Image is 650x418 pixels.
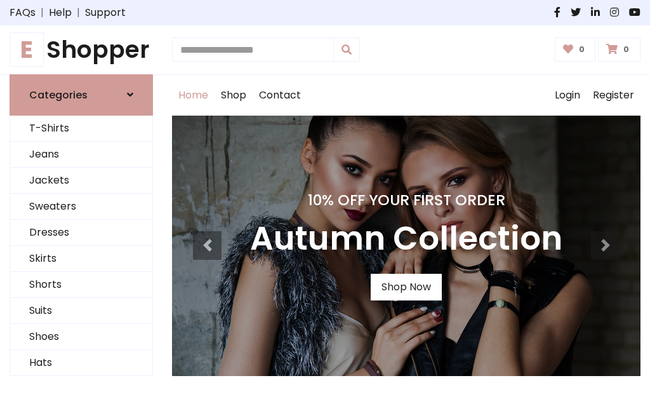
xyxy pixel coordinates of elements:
a: Shop [215,75,253,116]
h4: 10% Off Your First Order [250,191,562,209]
a: EShopper [10,36,153,64]
a: Help [49,5,72,20]
a: FAQs [10,5,36,20]
a: Home [172,75,215,116]
a: Jeans [10,142,152,168]
span: 0 [620,44,632,55]
h1: Shopper [10,36,153,64]
a: Skirts [10,246,152,272]
a: Hats [10,350,152,376]
a: Suits [10,298,152,324]
h6: Categories [29,89,88,101]
a: Categories [10,74,153,116]
a: 0 [555,37,596,62]
a: Sweaters [10,194,152,220]
a: Shorts [10,272,152,298]
a: T-Shirts [10,116,152,142]
a: Register [587,75,640,116]
a: Shop Now [371,274,442,300]
span: | [36,5,49,20]
span: 0 [576,44,588,55]
a: Support [85,5,126,20]
a: Contact [253,75,307,116]
a: Login [548,75,587,116]
h3: Autumn Collection [250,219,562,259]
a: Dresses [10,220,152,246]
a: 0 [598,37,640,62]
span: E [10,32,44,67]
a: Shoes [10,324,152,350]
span: | [72,5,85,20]
a: Jackets [10,168,152,194]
